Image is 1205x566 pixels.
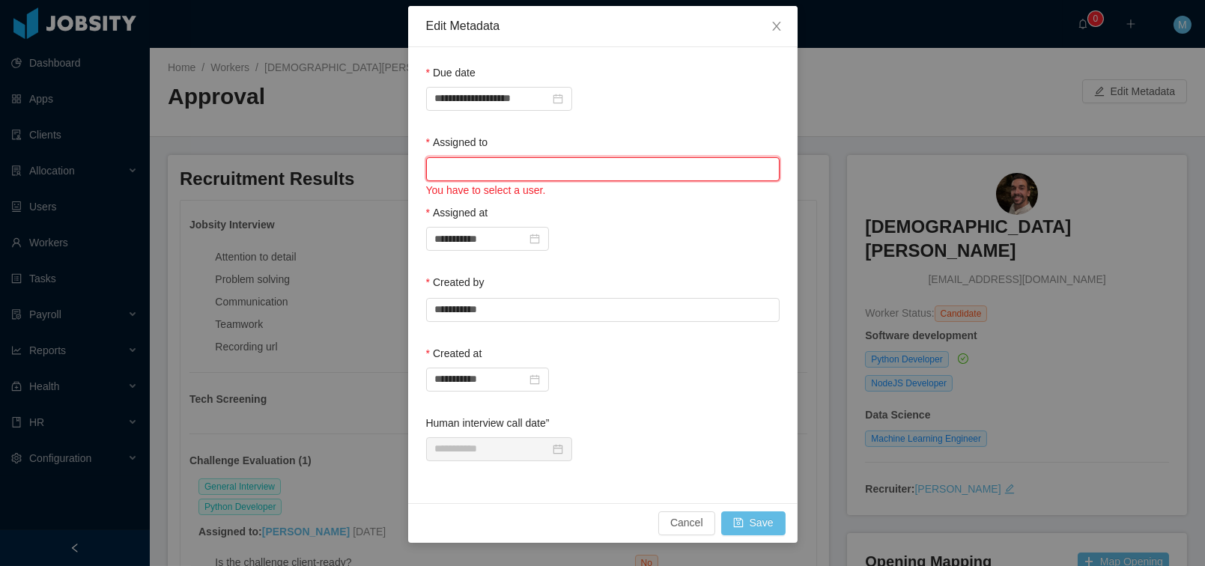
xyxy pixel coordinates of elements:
[771,20,783,32] i: icon: close
[426,136,488,148] label: Assigned to
[756,6,798,48] button: Close
[426,18,780,34] div: Edit Metadata
[658,511,715,535] button: Cancel
[426,183,780,199] div: You have to select a user.
[553,94,563,104] i: icon: calendar
[426,67,476,79] label: Due date
[529,234,540,244] i: icon: calendar
[553,444,563,454] i: icon: calendar
[426,276,485,288] label: Created by
[426,417,550,429] label: Human interview call date”
[529,374,540,385] i: icon: calendar
[426,347,482,359] label: Created at
[721,511,786,535] button: icon: saveSave
[426,207,488,219] label: Assigned at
